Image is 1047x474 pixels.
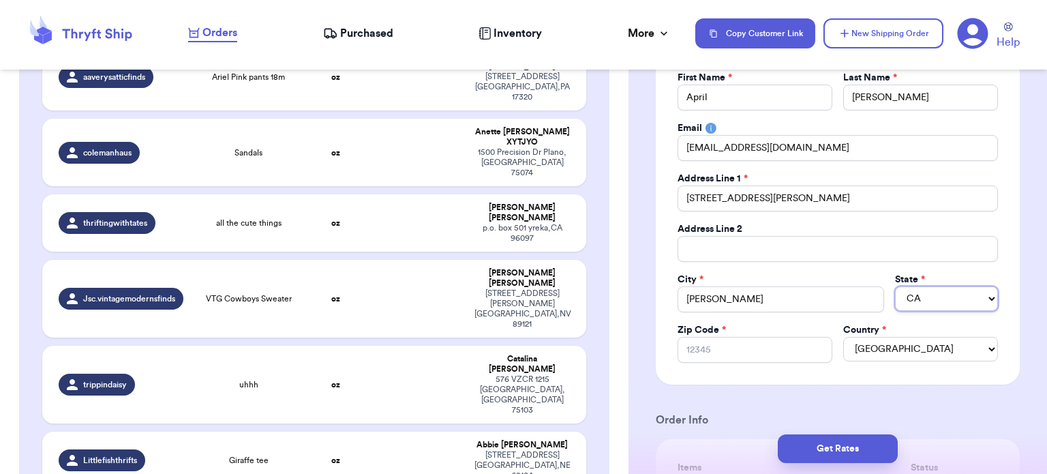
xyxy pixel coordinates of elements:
a: Purchased [323,25,393,42]
label: City [678,273,703,286]
strong: oz [331,456,340,464]
div: [PERSON_NAME] [PERSON_NAME] [474,268,570,288]
label: First Name [678,71,732,85]
label: Address Line 1 [678,172,748,186]
a: Orders [188,25,237,42]
label: State [895,273,925,286]
div: 1500 Precision Dr Plano , [GEOGRAPHIC_DATA] 75074 [474,147,570,178]
div: Abbie [PERSON_NAME] [474,440,570,450]
span: trippindaisy [83,379,127,390]
div: 576 VZCR 1215 [GEOGRAPHIC_DATA] , [GEOGRAPHIC_DATA] 75103 [474,374,570,415]
strong: oz [331,219,340,227]
span: Inventory [494,25,542,42]
span: VTG Cowboys Sweater [206,293,292,304]
label: Last Name [843,71,897,85]
strong: oz [331,381,340,389]
label: Address Line 2 [678,222,742,236]
span: Orders [202,25,237,41]
a: Inventory [479,25,542,42]
strong: oz [331,295,340,303]
span: thriftingwithtates [83,218,147,228]
div: [STREET_ADDRESS][PERSON_NAME] [GEOGRAPHIC_DATA] , NV 89121 [474,288,570,329]
span: Help [997,34,1020,50]
span: Sandals [234,147,262,158]
span: Purchased [340,25,393,42]
span: Ariel Pink pants 18m [212,72,285,83]
div: [PERSON_NAME] [PERSON_NAME] [474,203,570,223]
strong: oz [331,73,340,81]
div: More [628,25,671,42]
label: Email [678,121,702,135]
button: Copy Customer Link [695,18,815,48]
span: aaverysatticfinds [83,72,145,83]
div: p.o. box 501 yreka , CA 96097 [474,223,570,243]
div: Anette [PERSON_NAME] XYTJYO [474,127,570,147]
div: Catalina [PERSON_NAME] [474,354,570,374]
span: Giraffe tee [229,455,269,466]
h3: Order Info [656,412,1020,428]
strong: oz [331,149,340,157]
button: New Shipping Order [823,18,943,48]
span: Littlefishthrifts [83,455,137,466]
span: all the cute things [216,218,282,228]
label: Country [843,323,886,337]
div: [STREET_ADDRESS] [GEOGRAPHIC_DATA] , PA 17320 [474,72,570,102]
span: colemanhaus [83,147,132,158]
input: 12345 [678,337,832,363]
span: uhhh [239,379,258,390]
a: Help [997,23,1020,50]
label: Zip Code [678,323,726,337]
span: Jsc.vintagemodernsfinds [83,293,175,304]
button: Get Rates [778,434,898,463]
